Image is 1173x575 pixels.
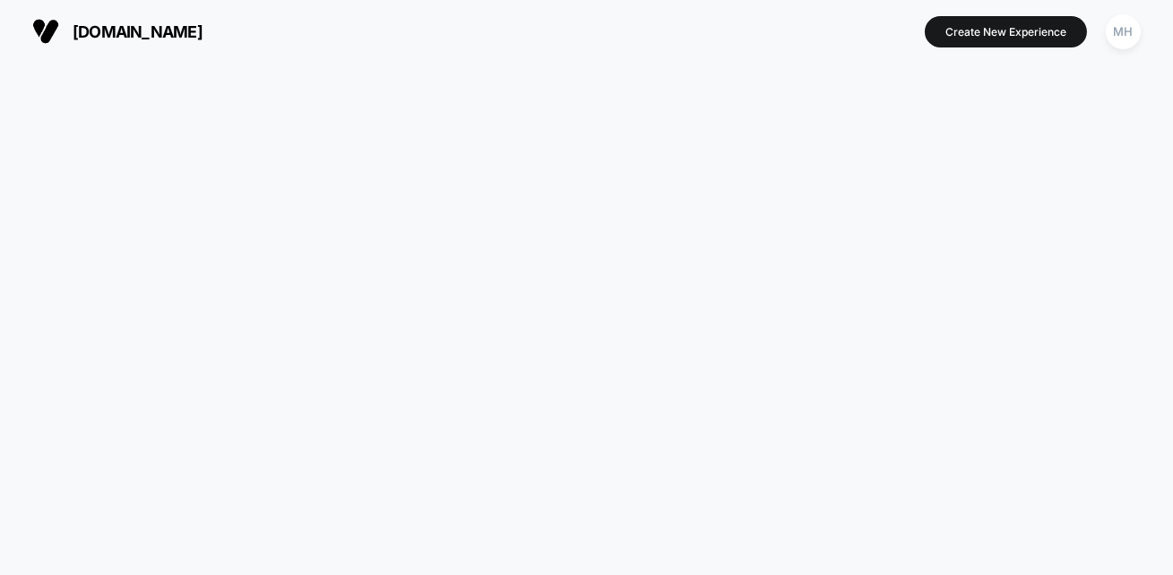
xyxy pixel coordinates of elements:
button: MH [1100,13,1146,50]
div: MH [1106,14,1141,49]
button: Create New Experience [925,16,1087,47]
button: [DOMAIN_NAME] [27,17,208,46]
span: [DOMAIN_NAME] [73,22,203,41]
img: Visually logo [32,18,59,45]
